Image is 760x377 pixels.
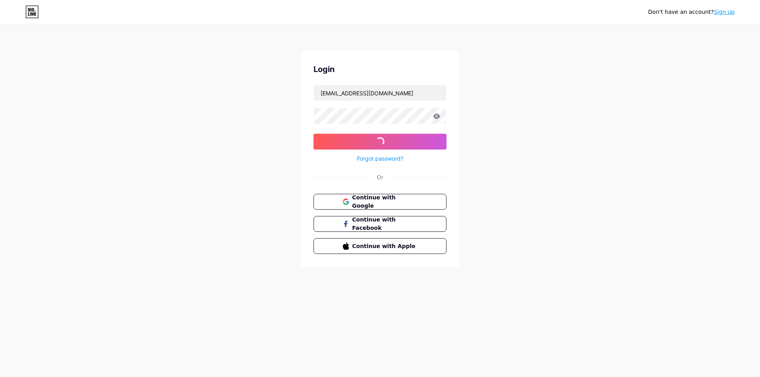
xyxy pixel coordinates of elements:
[313,194,446,210] button: Continue with Google
[377,173,383,181] div: Or
[313,63,446,75] div: Login
[648,8,735,16] div: Don't have an account?
[352,242,418,250] span: Continue with Apple
[313,238,446,254] button: Continue with Apple
[357,154,403,163] a: Forgot password?
[714,9,735,15] a: Sign up
[352,216,418,232] span: Continue with Facebook
[314,85,446,101] input: Username
[313,216,446,232] button: Continue with Facebook
[352,193,418,210] span: Continue with Google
